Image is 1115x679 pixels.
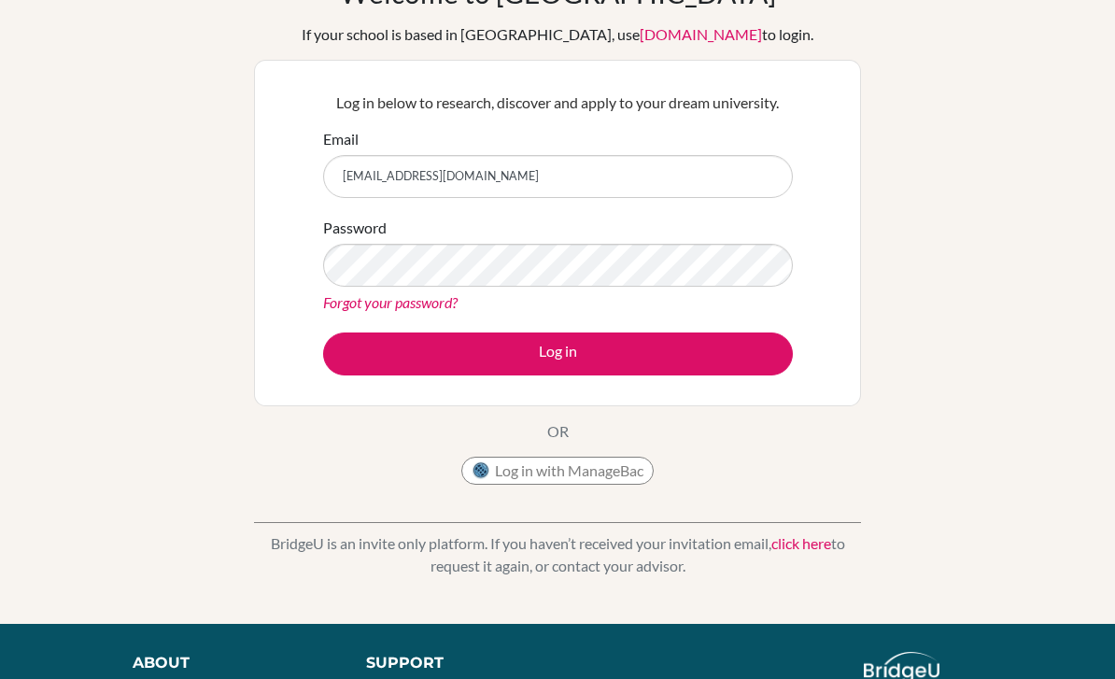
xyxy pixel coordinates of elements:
[323,332,793,375] button: Log in
[323,293,458,311] a: Forgot your password?
[366,652,540,674] div: Support
[323,128,359,150] label: Email
[323,217,387,239] label: Password
[133,652,324,674] div: About
[461,457,654,485] button: Log in with ManageBac
[254,532,861,577] p: BridgeU is an invite only platform. If you haven’t received your invitation email, to request it ...
[547,420,569,443] p: OR
[302,23,813,46] div: If your school is based in [GEOGRAPHIC_DATA], use to login.
[323,92,793,114] p: Log in below to research, discover and apply to your dream university.
[640,25,762,43] a: [DOMAIN_NAME]
[771,534,831,552] a: click here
